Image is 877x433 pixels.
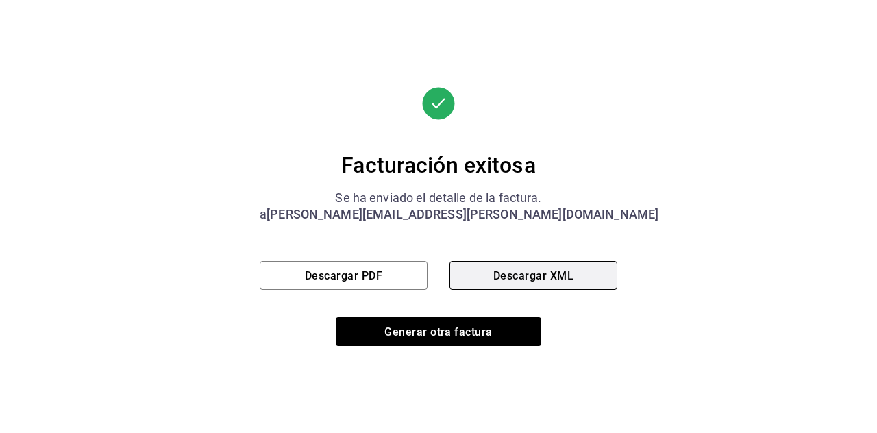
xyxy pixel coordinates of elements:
[493,269,573,282] font: Descargar XML
[305,269,382,282] font: Descargar PDF
[260,207,267,221] font: a
[449,261,617,290] button: Descargar XML
[336,317,541,346] button: Generar otra factura
[341,152,536,178] font: Facturación exitosa
[260,261,428,290] button: Descargar PDF
[384,325,492,338] font: Generar otra factura
[335,190,541,205] font: Se ha enviado el detalle de la factura.
[267,207,658,221] font: [PERSON_NAME][EMAIL_ADDRESS][PERSON_NAME][DOMAIN_NAME]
